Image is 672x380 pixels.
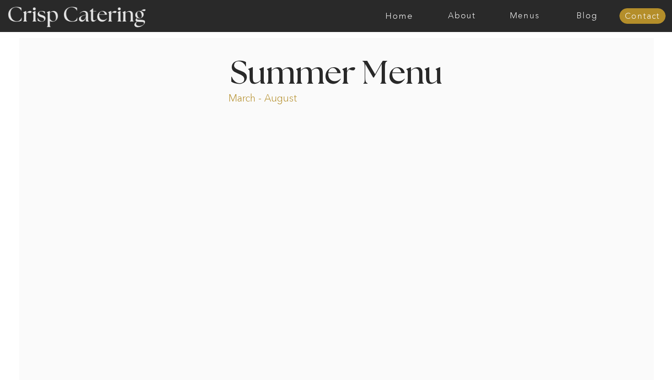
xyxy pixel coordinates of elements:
a: Menus [493,11,556,21]
a: Contact [619,12,666,21]
a: Home [368,11,431,21]
p: March - August [229,91,354,102]
iframe: podium webchat widget bubble [581,334,672,380]
h1: Summer Menu [209,58,463,85]
a: About [431,11,493,21]
a: Blog [556,11,619,21]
